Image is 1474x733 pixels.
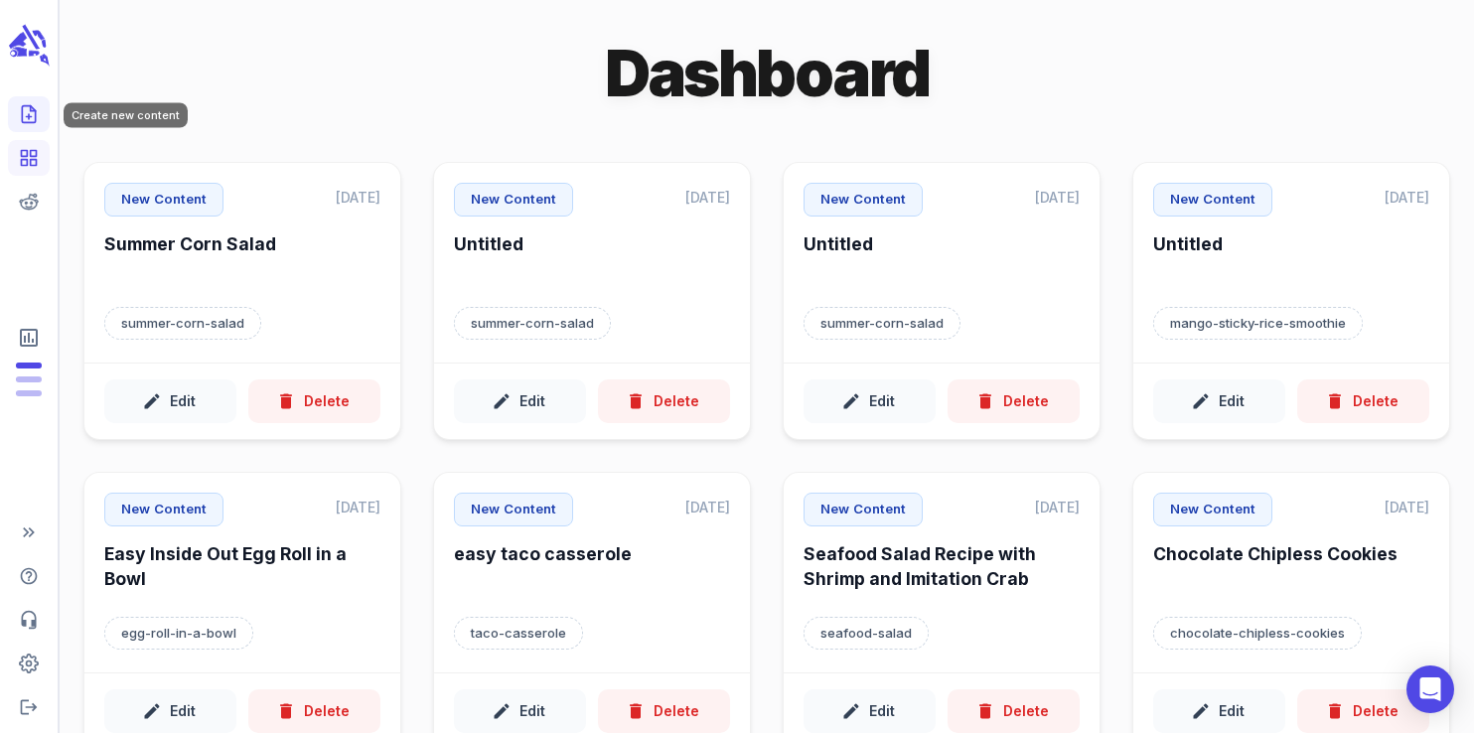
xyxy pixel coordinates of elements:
[804,617,929,651] p: Target keyword: seafood-salad
[1035,493,1080,521] p: [DATE]
[598,379,730,424] button: Delete
[1153,542,1429,597] h6: Chocolate Chipless Cookies
[1385,183,1429,212] p: [DATE]
[16,390,42,396] span: Input Tokens: 5,734 of 2,000,000 monthly tokens used. These limits are based on the last model yo...
[948,379,1080,424] button: Delete
[454,493,573,526] p: New Content
[1297,379,1429,424] button: Delete
[454,232,730,287] h6: Untitled
[336,183,380,212] p: [DATE]
[8,140,50,176] span: View your content dashboard
[804,379,936,424] button: Edit
[16,363,42,368] span: Posts: 25 of 25 monthly posts used
[104,183,223,217] p: New Content
[1153,493,1272,526] p: New Content
[605,32,930,114] h1: Dashboard
[8,184,50,220] span: View your Reddit Intelligence add-on dashboard
[454,617,583,651] p: Target keyword: taco-casserole
[104,493,223,526] p: New Content
[685,183,730,212] p: [DATE]
[104,379,236,424] button: Edit
[454,379,586,424] button: Edit
[104,542,380,597] h6: Easy Inside Out Egg Roll in a Bowl
[8,689,50,725] span: Logout
[1153,379,1285,424] button: Edit
[104,232,380,287] h6: Summer Corn Salad
[1035,183,1080,212] p: [DATE]
[804,542,1080,597] h6: Seafood Salad Recipe with Shrimp and Imitation Crab
[804,232,1080,287] h6: Untitled
[804,307,960,341] p: Target keyword: summer-corn-salad
[454,183,573,217] p: New Content
[104,617,253,651] p: Target keyword: egg-roll-in-a-bowl
[8,318,50,358] span: View Subscription & Usage
[454,307,611,341] p: Target keyword: summer-corn-salad
[8,558,50,594] span: Help Center
[8,96,50,132] span: Create new content
[248,379,380,424] button: Delete
[16,376,42,382] span: Output Tokens: 922 of 400,000 monthly tokens used. These limits are based on the last model you u...
[1385,493,1429,521] p: [DATE]
[1153,183,1272,217] p: New Content
[8,514,50,550] span: Expand Sidebar
[104,307,261,341] p: Target keyword: summer-corn-salad
[1153,232,1429,287] h6: Untitled
[8,602,50,638] span: Contact Support
[64,103,188,128] div: Create new content
[804,493,923,526] p: New Content
[804,183,923,217] p: New Content
[1153,307,1363,341] p: Target keyword: mango-sticky-rice-smoothie
[1153,617,1362,651] p: Target keyword: chocolate-chipless-cookies
[336,493,380,521] p: [DATE]
[454,542,730,597] h6: easy taco casserole
[1406,665,1454,713] div: Open Intercom Messenger
[685,493,730,521] p: [DATE]
[8,646,50,681] span: Adjust your account settings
